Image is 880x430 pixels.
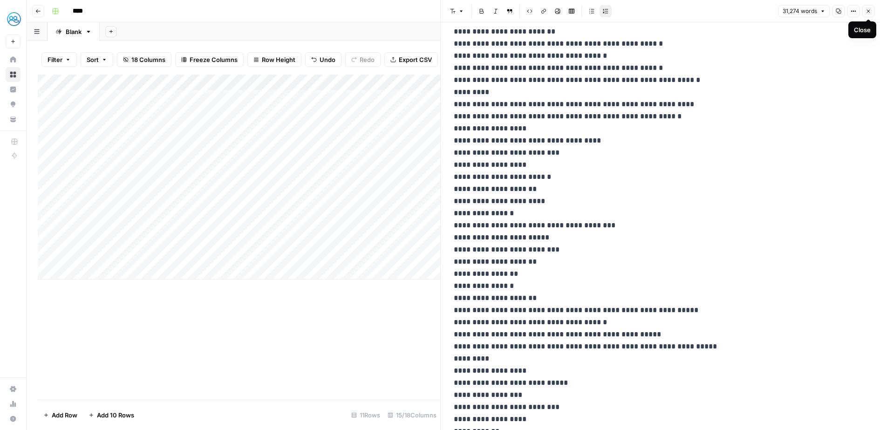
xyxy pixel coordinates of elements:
[6,97,20,112] a: Opportunities
[6,396,20,411] a: Usage
[6,411,20,426] button: Help + Support
[6,52,20,67] a: Home
[345,52,381,67] button: Redo
[854,25,871,34] div: Close
[48,55,62,64] span: Filter
[131,55,165,64] span: 18 Columns
[348,408,384,423] div: 11 Rows
[6,7,20,31] button: Workspace: MyHealthTeam
[384,52,438,67] button: Export CSV
[52,410,77,420] span: Add Row
[175,52,244,67] button: Freeze Columns
[38,408,83,423] button: Add Row
[87,55,99,64] span: Sort
[778,5,830,17] button: 31,274 words
[117,52,171,67] button: 18 Columns
[97,410,134,420] span: Add 10 Rows
[48,22,100,41] a: Blank
[247,52,301,67] button: Row Height
[305,52,341,67] button: Undo
[41,52,77,67] button: Filter
[83,408,140,423] button: Add 10 Rows
[6,382,20,396] a: Settings
[66,27,82,36] div: Blank
[6,11,22,27] img: MyHealthTeam Logo
[81,52,113,67] button: Sort
[6,82,20,97] a: Insights
[384,408,440,423] div: 15/18 Columns
[399,55,432,64] span: Export CSV
[262,55,295,64] span: Row Height
[6,112,20,127] a: Your Data
[6,67,20,82] a: Browse
[783,7,817,15] span: 31,274 words
[360,55,375,64] span: Redo
[190,55,238,64] span: Freeze Columns
[320,55,335,64] span: Undo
